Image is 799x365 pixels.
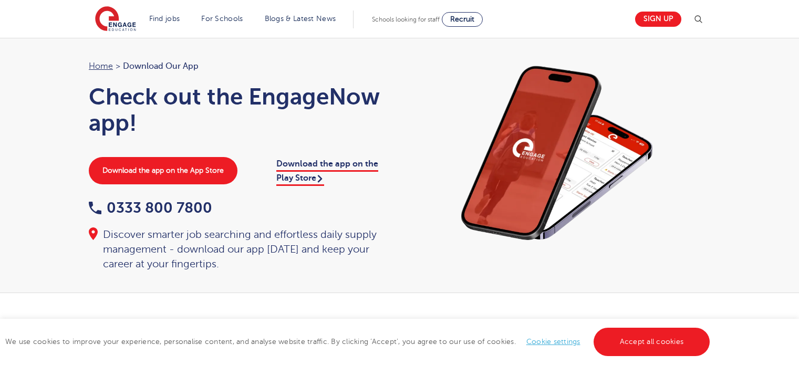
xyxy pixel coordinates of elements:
span: Recruit [450,15,474,23]
a: For Schools [201,15,243,23]
span: > [116,61,120,71]
a: 0333 800 7800 [89,200,212,216]
a: Home [89,61,113,71]
a: Sign up [635,12,681,27]
img: Engage Education [95,6,136,33]
a: Cookie settings [526,338,580,346]
span: Schools looking for staff [372,16,440,23]
a: Find jobs [149,15,180,23]
a: Download the app on the Play Store [276,159,378,185]
h1: Check out the EngageNow app! [89,84,389,136]
span: We use cookies to improve your experience, personalise content, and analyse website traffic. By c... [5,338,712,346]
span: Download our app [123,59,199,73]
a: Download the app on the App Store [89,157,237,184]
div: Discover smarter job searching and effortless daily supply management - download our app [DATE] a... [89,227,389,272]
a: Blogs & Latest News [265,15,336,23]
a: Recruit [442,12,483,27]
a: Accept all cookies [594,328,710,356]
nav: breadcrumb [89,59,389,73]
